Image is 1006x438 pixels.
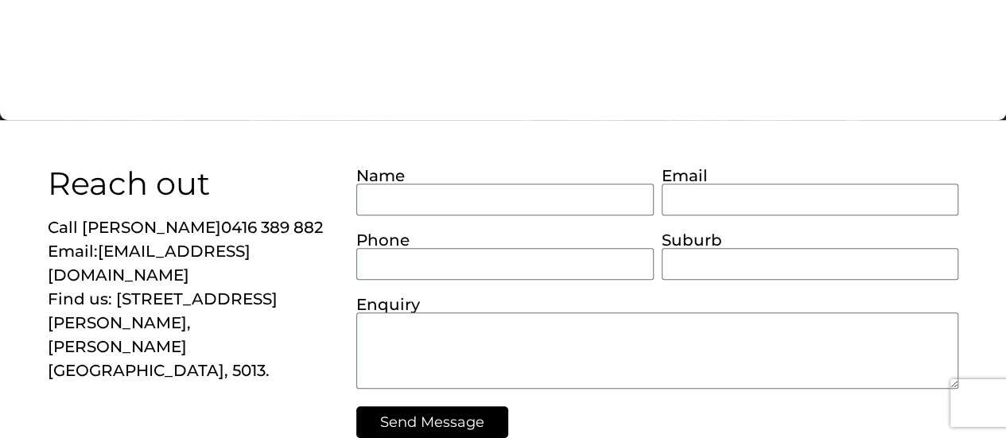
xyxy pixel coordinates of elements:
[380,415,484,429] span: Send Message
[356,232,410,248] label: Phone
[356,297,420,312] label: Enquiry
[221,218,323,237] a: 0416 389 882
[662,168,708,184] label: Email
[356,406,508,438] button: Send Message
[48,215,340,382] p: Call [PERSON_NAME] Email: Find us: [STREET_ADDRESS][PERSON_NAME], [PERSON_NAME][GEOGRAPHIC_DATA],...
[356,168,405,184] label: Name
[662,232,722,248] label: Suburb
[48,242,251,285] a: [EMAIL_ADDRESS][DOMAIN_NAME]
[356,248,653,280] input: Only numbers and phone characters (#, -, *, etc) are accepted.
[48,168,340,200] h2: Reach out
